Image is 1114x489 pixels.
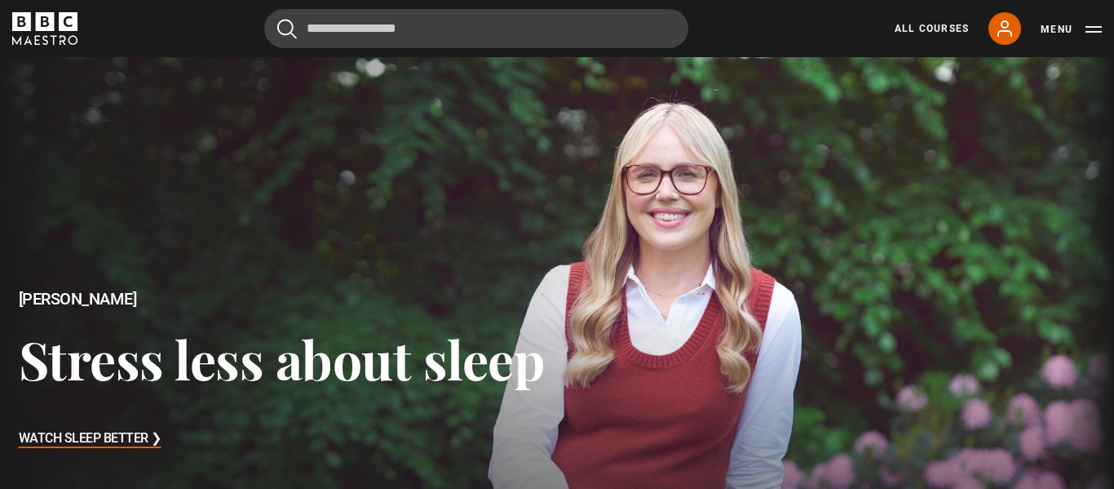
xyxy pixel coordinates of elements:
[264,9,688,48] input: Search
[19,290,545,309] h2: [PERSON_NAME]
[277,19,297,39] button: Submit the search query
[19,427,161,451] h3: Watch Sleep Better ❯
[1041,21,1102,38] button: Toggle navigation
[12,12,77,45] svg: BBC Maestro
[19,327,545,390] h3: Stress less about sleep
[895,21,969,36] a: All Courses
